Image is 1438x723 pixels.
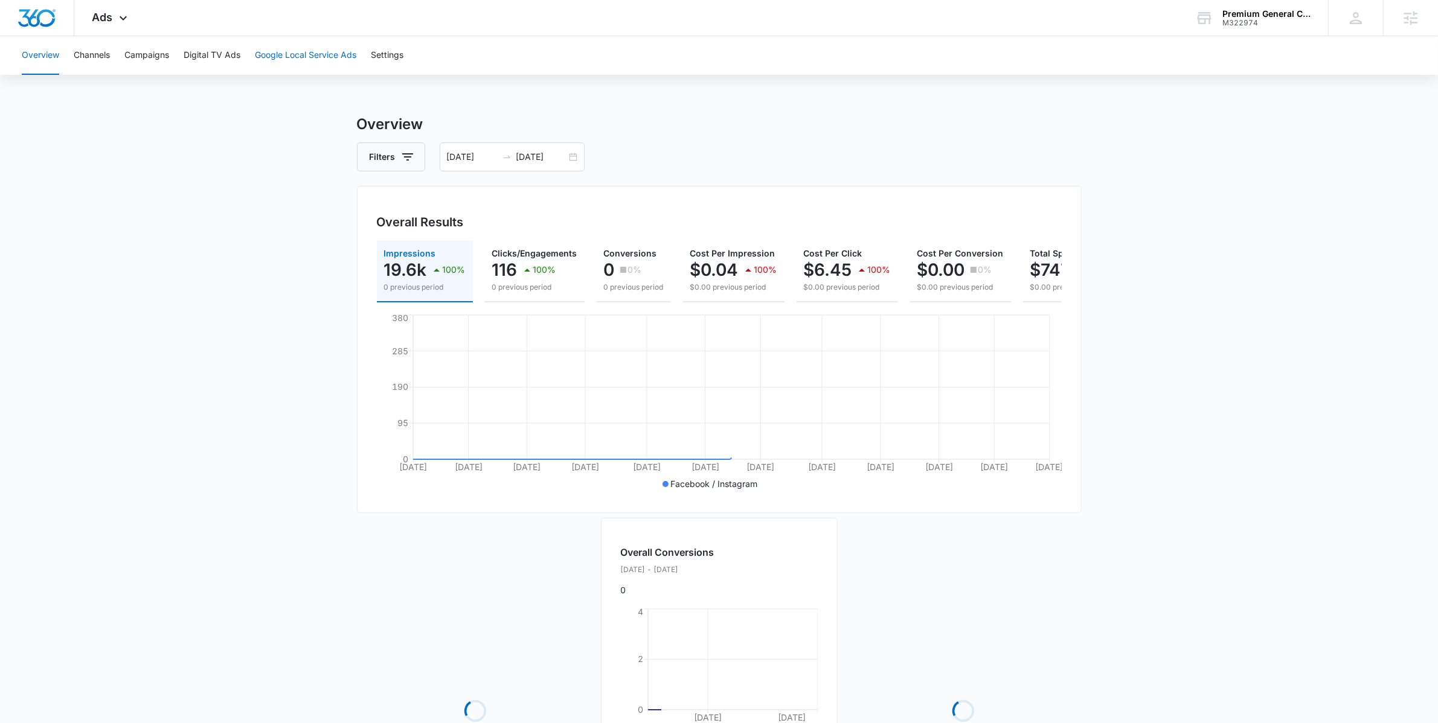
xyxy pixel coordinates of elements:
p: 100% [754,266,777,274]
span: Cost Per Click [804,248,862,258]
tspan: 2 [638,654,643,664]
input: Start date [447,150,497,164]
p: $6.45 [804,260,852,279]
p: 116 [492,260,518,279]
p: $0.00 [917,260,965,279]
tspan: [DATE] [866,462,894,472]
span: Cost Per Conversion [917,248,1004,258]
p: Facebook / Instagram [671,477,758,490]
h3: Overview [357,113,1082,135]
tspan: 95 [397,418,408,428]
tspan: [DATE] [808,462,836,472]
p: $0.04 [690,260,739,279]
p: [DATE] - [DATE] [621,564,714,575]
tspan: [DATE] [454,462,482,472]
tspan: [DATE] [632,462,660,472]
p: 0 previous period [384,282,466,293]
div: account id [1222,19,1311,27]
div: 0 [621,545,714,596]
p: $0.00 previous period [1030,282,1135,293]
tspan: 0 [638,704,643,715]
p: 0 [604,260,615,279]
p: 100% [443,266,466,274]
span: Cost Per Impression [690,248,775,258]
p: 0 previous period [604,282,664,293]
tspan: [DATE] [925,462,952,472]
span: swap-right [502,152,512,162]
button: Settings [371,36,403,75]
tspan: [DATE] [778,712,806,722]
p: 0 previous period [492,282,577,293]
p: 100% [868,266,891,274]
p: 0% [978,266,992,274]
p: 100% [533,266,556,274]
span: Ads [92,11,113,24]
div: account name [1222,9,1311,19]
tspan: 4 [638,607,643,617]
tspan: [DATE] [694,712,722,722]
button: Digital TV Ads [184,36,240,75]
tspan: 190 [392,381,408,392]
tspan: 380 [392,313,408,323]
p: $0.00 previous period [690,282,777,293]
input: End date [516,150,567,164]
p: $0.00 previous period [804,282,891,293]
h2: Overall Conversions [621,545,714,559]
p: $0.00 previous period [917,282,1004,293]
p: 0% [628,266,642,274]
h3: Overall Results [377,213,464,231]
button: Channels [74,36,110,75]
button: Overview [22,36,59,75]
tspan: [DATE] [571,462,599,472]
span: Impressions [384,248,436,258]
span: Clicks/Engagements [492,248,577,258]
tspan: [DATE] [691,462,719,472]
tspan: 285 [392,346,408,356]
span: Conversions [604,248,657,258]
button: Filters [357,142,425,171]
button: Campaigns [124,36,169,75]
tspan: [DATE] [513,462,541,472]
span: to [502,152,512,162]
tspan: [DATE] [399,462,427,472]
button: Google Local Service Ads [255,36,356,75]
tspan: [DATE] [746,462,774,472]
tspan: [DATE] [1035,462,1063,472]
span: Total Spend [1030,248,1080,258]
p: 19.6k [384,260,427,279]
tspan: 0 [403,454,408,464]
tspan: [DATE] [980,462,1008,472]
p: $747.96 [1030,260,1096,279]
